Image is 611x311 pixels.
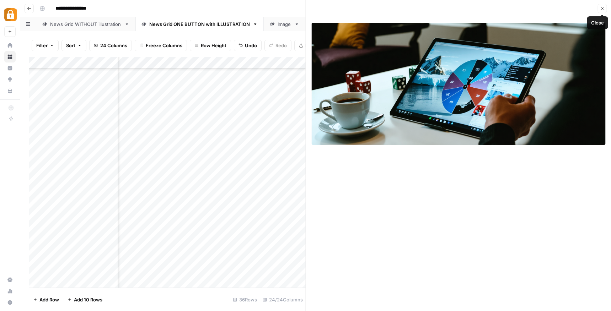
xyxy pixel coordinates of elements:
div: 36 Rows [230,294,260,305]
span: 24 Columns [100,42,127,49]
div: Image [278,21,291,28]
button: Filter [32,40,59,51]
a: Browse [4,51,16,62]
img: Row/Cell [312,23,606,145]
span: Sort [66,42,75,49]
button: Row Height [190,40,231,51]
div: 24/24 Columns [260,294,306,305]
span: Undo [245,42,257,49]
button: Export CSV [294,40,335,51]
button: 24 Columns [89,40,132,51]
a: Usage [4,285,16,297]
img: Adzz Logo [4,8,17,21]
span: Redo [275,42,287,49]
a: Image [264,17,305,31]
button: Add Row [29,294,63,305]
span: Row Height [201,42,226,49]
a: Your Data [4,85,16,97]
a: Settings [4,274,16,285]
button: Help + Support [4,297,16,308]
button: Redo [264,40,291,51]
span: Freeze Columns [146,42,182,49]
a: News Grid WITHOUT illustration [36,17,135,31]
button: Workspace: Adzz [4,6,16,23]
button: Undo [234,40,262,51]
a: News Grid ONE BUTTON with ILLUSTRATION [135,17,264,31]
span: Add 10 Rows [74,296,102,303]
div: News Grid WITHOUT illustration [50,21,122,28]
span: Add Row [39,296,59,303]
a: Home [4,40,16,51]
button: Add 10 Rows [63,294,107,305]
a: Insights [4,62,16,74]
a: Opportunities [4,74,16,85]
span: Filter [36,42,48,49]
div: News Grid ONE BUTTON with ILLUSTRATION [149,21,250,28]
button: Sort [61,40,86,51]
button: Freeze Columns [135,40,187,51]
